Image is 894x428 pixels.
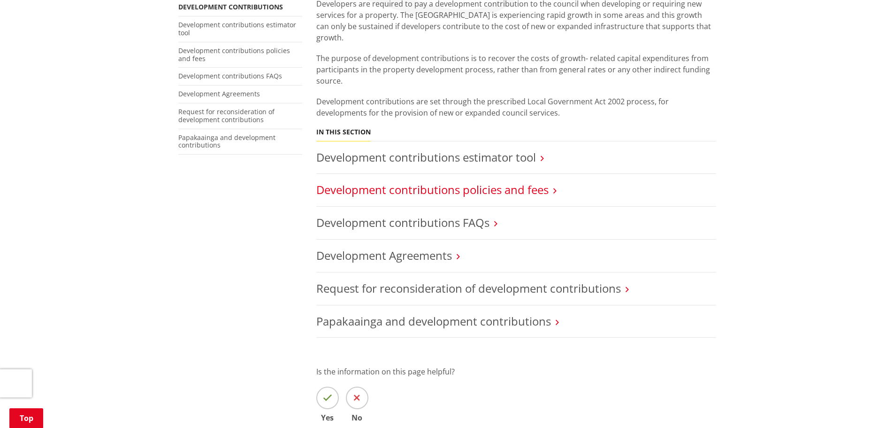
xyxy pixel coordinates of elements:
a: Request for reconsideration of development contributions [316,280,621,296]
p: The purpose of development contributions is to recover the costs of growth- related capital expen... [316,53,716,86]
a: Development contributions FAQs [316,215,489,230]
a: Development contributions FAQs [178,71,282,80]
h5: In this section [316,128,371,136]
a: Development contributions policies and fees [178,46,290,63]
p: Is the information on this page helpful? [316,366,716,377]
a: Development contributions policies and fees [316,182,549,197]
a: Development contributions estimator tool [178,20,296,37]
a: Papakaainga and development contributions [178,133,275,150]
a: Request for reconsideration of development contributions [178,107,275,124]
a: Top [9,408,43,428]
a: Development contributions estimator tool [316,149,536,165]
span: No [346,414,368,421]
a: Development Agreements [178,89,260,98]
p: Development contributions are set through the prescribed Local Government Act 2002 process, for d... [316,96,716,118]
a: Papakaainga and development contributions [316,313,551,329]
a: Development Agreements [316,248,452,263]
a: Development contributions [178,2,283,11]
span: Yes [316,414,339,421]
